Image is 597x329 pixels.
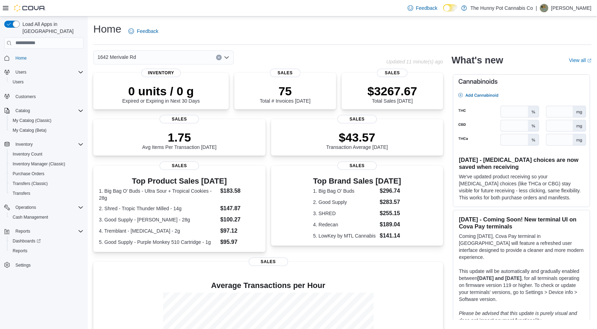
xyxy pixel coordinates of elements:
[459,233,584,261] p: Coming [DATE], Cova Pay terminal in [GEOGRAPHIC_DATA] will feature a refreshed user interface des...
[15,228,30,234] span: Reports
[13,261,83,269] span: Settings
[260,84,310,98] p: 75
[7,236,86,246] a: Dashboards
[380,232,401,240] dd: $141.14
[587,59,591,63] svg: External link
[337,115,377,123] span: Sales
[126,24,161,38] a: Feedback
[10,116,83,125] span: My Catalog (Classic)
[220,227,260,235] dd: $97.12
[220,187,260,195] dd: $183.58
[13,203,39,212] button: Operations
[99,205,217,212] dt: 2. Shred - Tropic Thunder Milled - 14g
[15,142,33,147] span: Inventory
[13,107,33,115] button: Catalog
[15,108,30,114] span: Catalog
[13,227,83,235] span: Reports
[470,4,533,12] p: The Hunny Pot Cannabis Co
[1,91,86,101] button: Customers
[13,248,27,254] span: Reports
[15,55,27,61] span: Home
[313,177,401,185] h3: Top Brand Sales [DATE]
[15,94,36,100] span: Customers
[7,116,86,125] button: My Catalog (Classic)
[10,237,43,245] a: Dashboards
[386,59,443,64] p: Updated 11 minute(s) ago
[1,203,86,212] button: Operations
[7,179,86,189] button: Transfers (Classic)
[13,227,33,235] button: Reports
[99,227,217,234] dt: 4. Tremblant - [MEDICAL_DATA] - 2g
[4,50,83,288] nav: Complex example
[459,268,584,303] p: This update will be automatically and gradually enabled between , for all terminals operating on ...
[10,126,49,135] a: My Catalog (Beta)
[380,209,401,218] dd: $255.15
[7,246,86,256] button: Reports
[551,4,591,12] p: [PERSON_NAME]
[260,84,310,104] div: Total # Invoices [DATE]
[10,213,83,221] span: Cash Management
[7,212,86,222] button: Cash Management
[405,1,440,15] a: Feedback
[13,238,41,244] span: Dashboards
[1,226,86,236] button: Reports
[142,130,216,144] p: 1.75
[337,162,377,170] span: Sales
[1,53,86,63] button: Home
[10,213,51,221] a: Cash Management
[477,275,521,281] strong: [DATE] and [DATE]
[122,84,200,98] p: 0 units / 0 g
[141,69,181,77] span: Inventory
[10,247,83,255] span: Reports
[13,54,83,62] span: Home
[10,160,83,168] span: Inventory Manager (Classic)
[7,169,86,179] button: Purchase Orders
[13,181,48,186] span: Transfers (Classic)
[10,150,83,158] span: Inventory Count
[10,170,83,178] span: Purchase Orders
[313,210,377,217] dt: 3. SHRED
[13,92,39,101] a: Customers
[220,204,260,213] dd: $147.87
[13,140,83,149] span: Inventory
[99,216,217,223] dt: 3. Good Supply - [PERSON_NAME] - 28g
[367,84,417,104] div: Total Sales [DATE]
[13,68,83,76] span: Users
[13,68,29,76] button: Users
[99,281,437,290] h4: Average Transactions per Hour
[7,77,86,87] button: Users
[459,173,584,201] p: We've updated product receiving so your [MEDICAL_DATA] choices (like THCa or CBG) stay visible fo...
[13,161,65,167] span: Inventory Manager (Classic)
[326,130,388,144] p: $43.57
[13,79,24,85] span: Users
[13,203,83,212] span: Operations
[380,220,401,229] dd: $189.04
[10,150,45,158] a: Inventory Count
[7,149,86,159] button: Inventory Count
[13,54,29,62] a: Home
[313,199,377,206] dt: 2. Good Supply
[7,125,86,135] button: My Catalog (Beta)
[10,170,47,178] a: Purchase Orders
[459,310,577,323] em: Please be advised that this update is purely visual and does not impact payment functionality.
[10,78,83,86] span: Users
[14,5,46,12] img: Cova
[569,57,591,63] a: View allExternal link
[380,187,401,195] dd: $296.74
[10,116,54,125] a: My Catalog (Classic)
[122,84,200,104] div: Expired or Expiring in Next 30 Days
[13,128,47,133] span: My Catalog (Beta)
[10,247,30,255] a: Reports
[1,67,86,77] button: Users
[1,106,86,116] button: Catalog
[20,21,83,35] span: Load All Apps in [GEOGRAPHIC_DATA]
[10,179,83,188] span: Transfers (Classic)
[15,69,26,75] span: Users
[313,232,377,239] dt: 5. LowKey by MTL Cannabis
[15,262,31,268] span: Settings
[459,216,584,230] h3: [DATE] - Coming Soon! New terminal UI on Cova Pay terminals
[10,189,33,198] a: Transfers
[99,177,260,185] h3: Top Product Sales [DATE]
[380,198,401,206] dd: $283.57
